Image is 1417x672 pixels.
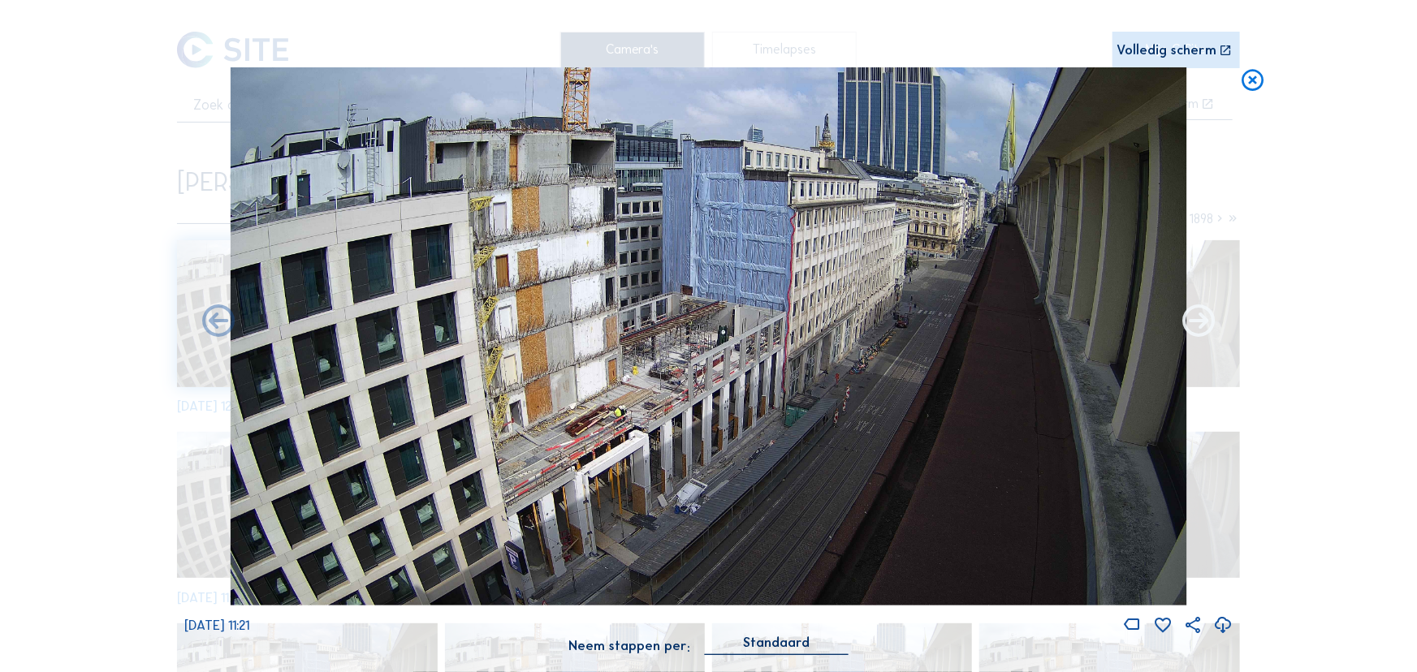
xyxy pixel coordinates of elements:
[199,303,238,342] i: Forward
[743,635,810,650] div: Standaard
[568,640,690,653] div: Neem stappen per:
[704,635,849,654] div: Standaard
[1180,303,1219,342] i: Back
[231,67,1187,605] img: Image
[184,618,249,633] span: [DATE] 11:21
[1117,44,1217,58] div: Volledig scherm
